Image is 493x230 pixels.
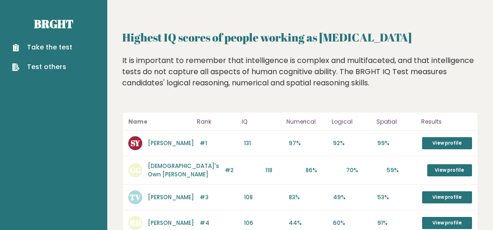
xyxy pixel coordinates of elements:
[422,137,472,149] a: View profile
[244,219,283,227] p: 106
[377,193,416,202] p: 53%
[200,193,238,202] p: #3
[200,139,238,147] p: #1
[12,42,72,52] a: Take the test
[244,193,283,202] p: 108
[427,164,472,176] a: View profile
[377,219,416,227] p: 91%
[286,116,326,127] p: Numerical
[12,62,72,72] a: Test others
[289,193,327,202] p: 83%
[265,166,300,174] p: 118
[333,219,372,227] p: 60%
[422,217,472,229] a: View profile
[197,116,236,127] p: Rank
[289,139,327,147] p: 97%
[130,192,141,202] text: TV
[244,139,283,147] p: 131
[130,165,141,175] text: GG
[148,219,194,227] a: [PERSON_NAME]
[122,55,478,103] div: It is important to remember that intelligence is complex and multifaceted, and that intelligence ...
[225,166,260,174] p: #2
[332,116,371,127] p: Logical
[148,162,219,178] a: [DEMOGRAPHIC_DATA]'s Own [PERSON_NAME]
[148,193,194,201] a: [PERSON_NAME]
[387,166,422,174] p: 59%
[122,29,478,46] h2: Highest IQ scores of people working as [MEDICAL_DATA]
[377,139,416,147] p: 99%
[306,166,340,174] p: 86%
[129,217,141,228] text: RH
[200,219,238,227] p: #4
[376,116,416,127] p: Spatial
[34,16,73,31] a: Brght
[128,118,147,125] b: Name
[148,139,194,147] a: [PERSON_NAME]
[333,139,372,147] p: 92%
[242,116,281,127] p: IQ
[333,193,372,202] p: 49%
[346,166,381,174] p: 70%
[131,138,140,148] text: SY
[289,219,327,227] p: 44%
[421,116,472,127] p: Results
[422,191,472,203] a: View profile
